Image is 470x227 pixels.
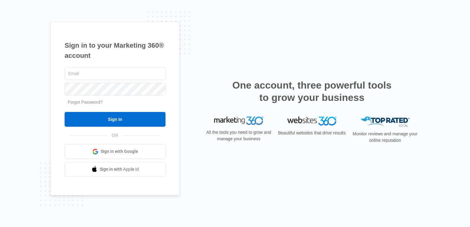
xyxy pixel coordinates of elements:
[65,144,165,159] a: Sign in with Google
[65,112,165,127] input: Sign In
[214,117,263,125] img: Marketing 360
[360,117,410,127] img: Top Rated Local
[100,166,139,173] span: Sign in with Apple Id
[65,40,165,61] h1: Sign in to your Marketing 360® account
[101,148,138,155] span: Sign in with Google
[230,79,393,104] h2: One account, three powerful tools to grow your business
[68,100,103,105] a: Forgot Password?
[108,132,123,139] span: OR
[351,131,420,144] p: Monitor reviews and manage your online reputation
[277,130,346,136] p: Beautiful websites that drive results
[65,67,165,80] input: Email
[287,117,337,125] img: Websites 360
[204,129,273,142] p: All the tools you need to grow and manage your business
[65,162,165,177] a: Sign in with Apple Id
